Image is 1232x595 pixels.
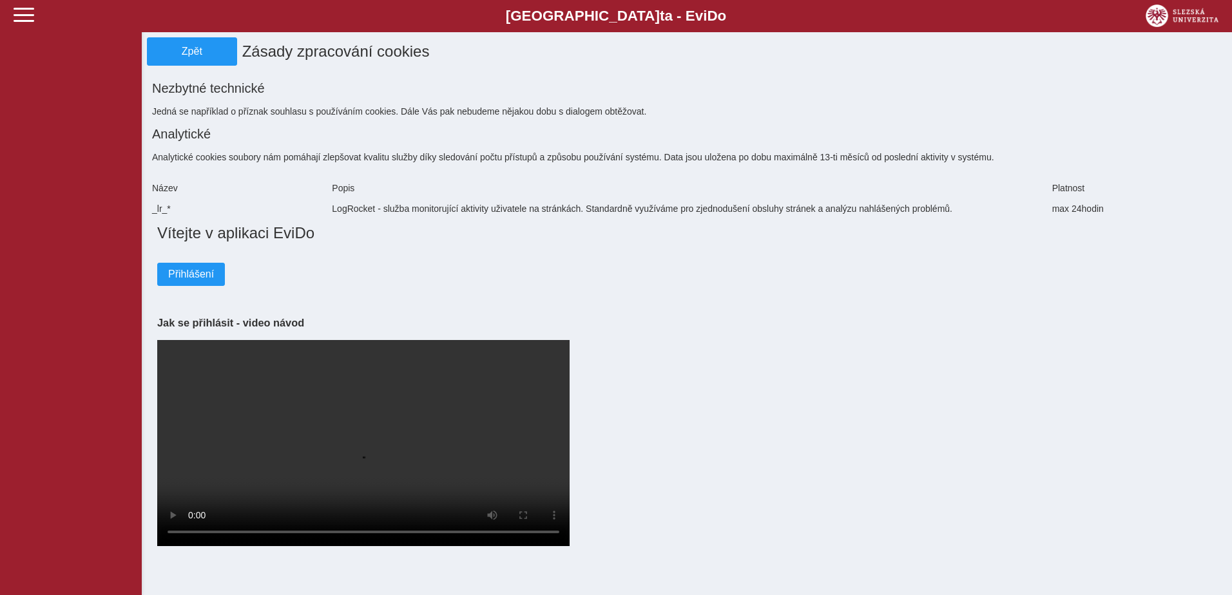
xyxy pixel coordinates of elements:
[718,8,727,24] span: o
[327,198,1046,219] div: LogRocket - služba monitorující aktivity uživatele na stránkách. Standardně využíváme pro zjednod...
[152,81,1222,96] h2: Nezbytné technické
[1047,198,1227,219] div: max 24hodin
[1146,5,1218,27] img: logo_web_su.png
[147,101,1227,122] div: Jedná se například o příznak souhlasu s používáním cookies. Dále Vás pak nebudeme nějakou dobu s ...
[157,224,1217,242] h1: Vítejte v aplikaci EviDo
[147,147,1227,167] div: Analytické cookies soubory nám pomáhají zlepšovat kvalitu služby díky sledování počtu přístupů a ...
[147,198,327,219] div: _lr_*
[147,37,237,66] button: Zpět
[157,317,1217,329] h3: Jak se přihlásit - video návod
[237,37,1137,66] h1: Zásady zpracování cookies
[152,127,1222,142] h2: Analytické
[168,269,214,280] span: Přihlášení
[1047,178,1227,198] div: Platnost
[327,178,1046,198] div: Popis
[157,263,225,286] button: Přihlášení
[707,8,717,24] span: D
[153,46,231,57] span: Zpět
[660,8,664,24] span: t
[157,340,570,546] video: Your browser does not support the video tag.
[39,8,1193,24] b: [GEOGRAPHIC_DATA] a - Evi
[147,178,327,198] div: Název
